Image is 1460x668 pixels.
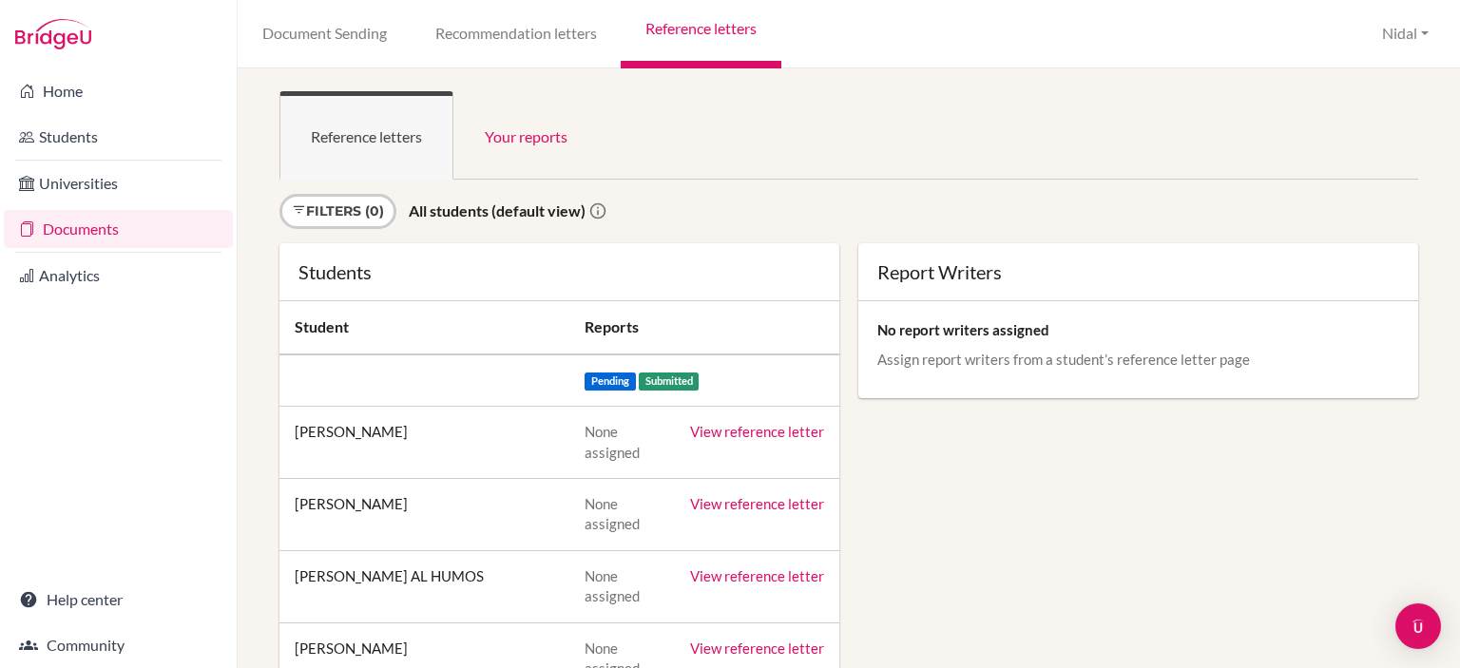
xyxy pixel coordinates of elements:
p: Assign report writers from a student’s reference letter page [877,350,1399,369]
a: Analytics [4,257,233,295]
span: Submitted [639,372,700,391]
a: Documents [4,210,233,248]
a: Home [4,72,233,110]
a: Your reports [453,91,599,180]
td: [PERSON_NAME] AL HUMOS [279,550,569,622]
td: [PERSON_NAME] [279,407,569,479]
a: View reference letter [690,639,824,657]
a: Reference letters [279,91,453,180]
th: Reports [569,301,839,354]
div: Report Writers [877,262,1399,281]
a: Community [4,626,233,664]
div: Open Intercom Messenger [1395,603,1441,649]
a: Help center [4,581,233,619]
span: None assigned [585,495,640,532]
span: Pending [585,372,636,391]
a: Students [4,118,233,156]
p: No report writers assigned [877,320,1399,339]
a: View reference letter [690,495,824,512]
td: [PERSON_NAME] [279,478,569,550]
th: Student [279,301,569,354]
img: Bridge-U [15,19,91,49]
div: Students [298,262,820,281]
a: Universities [4,164,233,202]
a: Filters (0) [279,194,396,229]
button: Nidal [1374,16,1437,51]
span: None assigned [585,423,640,460]
a: View reference letter [690,567,824,584]
strong: All students (default view) [409,201,586,219]
a: View reference letter [690,423,824,440]
span: None assigned [585,567,640,604]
